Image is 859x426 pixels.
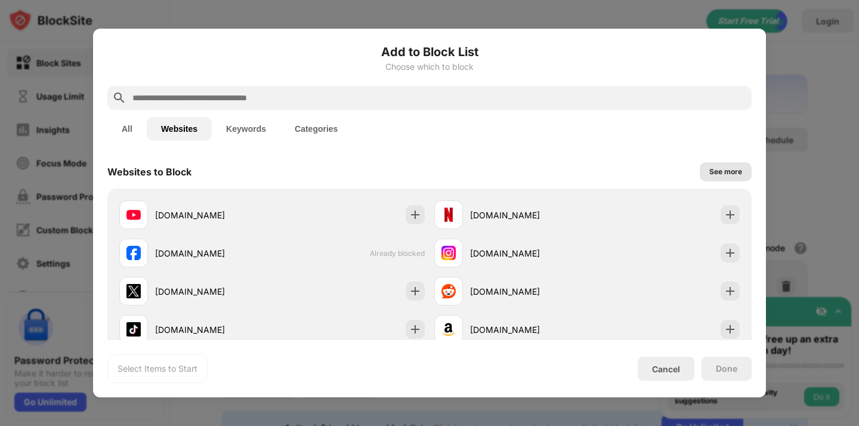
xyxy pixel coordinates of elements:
[470,285,587,298] div: [DOMAIN_NAME]
[126,208,141,222] img: favicons
[112,91,126,105] img: search.svg
[126,322,141,337] img: favicons
[441,246,456,260] img: favicons
[470,323,587,336] div: [DOMAIN_NAME]
[441,208,456,222] img: favicons
[107,43,752,61] h6: Add to Block List
[126,284,141,298] img: favicons
[107,62,752,72] div: Choose which to block
[470,209,587,221] div: [DOMAIN_NAME]
[126,246,141,260] img: favicons
[107,166,191,178] div: Websites to Block
[118,363,197,375] div: Select Items to Start
[280,117,352,141] button: Categories
[212,117,280,141] button: Keywords
[155,247,272,260] div: [DOMAIN_NAME]
[147,117,212,141] button: Websites
[652,364,680,374] div: Cancel
[441,322,456,337] img: favicons
[709,166,742,178] div: See more
[441,284,456,298] img: favicons
[155,323,272,336] div: [DOMAIN_NAME]
[155,285,272,298] div: [DOMAIN_NAME]
[370,249,425,258] span: Already blocked
[155,209,272,221] div: [DOMAIN_NAME]
[716,364,737,373] div: Done
[107,117,147,141] button: All
[470,247,587,260] div: [DOMAIN_NAME]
